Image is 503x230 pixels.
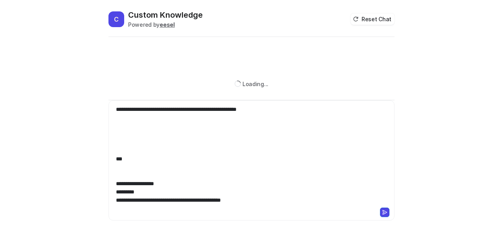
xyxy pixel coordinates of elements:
div: Loading... [242,80,268,88]
b: eesel [160,21,175,28]
span: C [108,11,124,27]
div: Powered by [128,20,203,29]
h2: Custom Knowledge [128,9,203,20]
button: Reset Chat [351,13,395,25]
